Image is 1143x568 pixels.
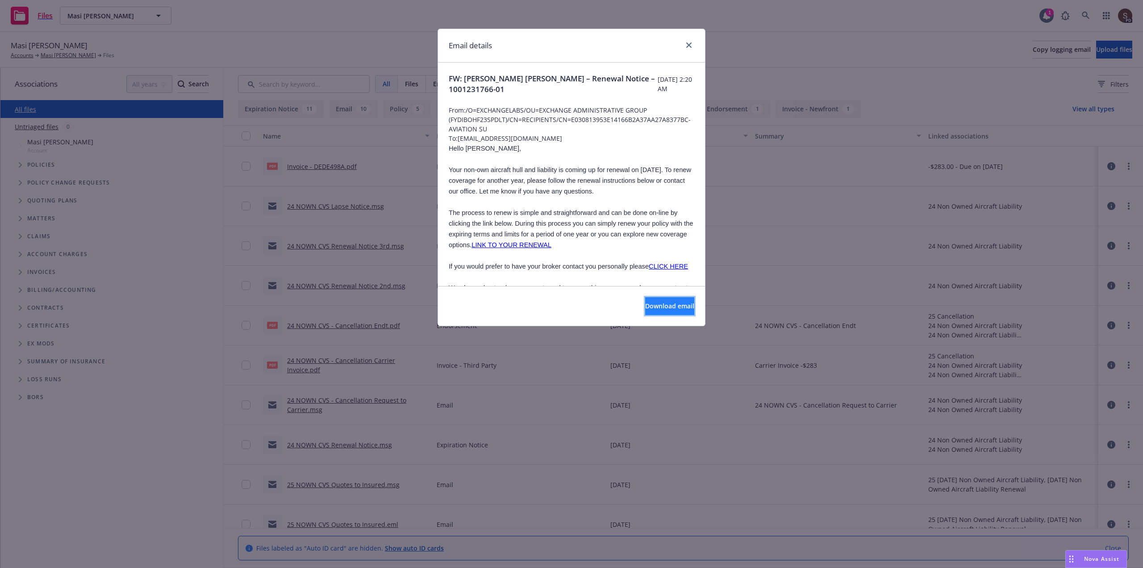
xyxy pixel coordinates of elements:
[449,40,492,51] h1: Email details
[645,297,694,315] button: Download email
[449,209,693,248] span: The process to renew is simple and straightforward and can be done on-line by clicking the link b...
[449,134,694,143] span: To: [EMAIL_ADDRESS][DOMAIN_NAME]
[471,241,551,248] a: LINK TO YOUR RENEWAL
[1065,550,1127,568] button: Nova Assist
[649,263,688,270] a: CLICK HERE
[449,105,694,134] span: From: /O=EXCHANGELABS/OU=EXCHANGE ADMINISTRATIVE GROUP (FYDIBOHF23SPDLT)/CN=RECIPIENTS/CN=E030813...
[449,263,688,270] span: If you would prefer to have your broker contact you personally please
[684,40,694,50] a: close
[1084,555,1119,563] span: Nova Assist
[449,166,691,195] span: Your non-own aircraft hull and liability is coming up for renewal on [DATE]. To renew coverage fo...
[645,302,694,310] span: Download email
[449,73,658,95] span: FW: [PERSON_NAME] [PERSON_NAME] – Renewal Notice – 1001231766-01
[449,145,521,152] span: Hello [PERSON_NAME],
[658,75,694,93] span: [DATE] 2:20 AM
[1066,551,1077,568] div: Drag to move
[449,284,688,302] span: We also understand you may not need to renew this coverage and you can opt out of the renewal pro...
